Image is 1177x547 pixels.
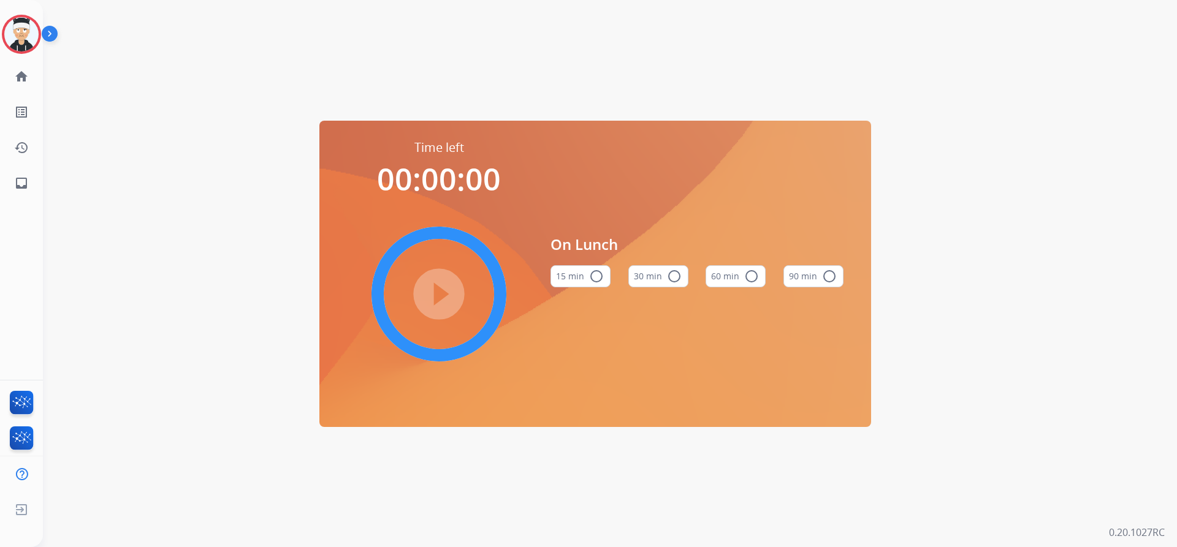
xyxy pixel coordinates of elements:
[14,69,29,84] mat-icon: home
[744,269,759,284] mat-icon: radio_button_unchecked
[667,269,682,284] mat-icon: radio_button_unchecked
[706,265,766,287] button: 60 min
[822,269,837,284] mat-icon: radio_button_unchecked
[14,176,29,191] mat-icon: inbox
[4,17,39,51] img: avatar
[1109,525,1165,540] p: 0.20.1027RC
[550,265,611,287] button: 15 min
[377,158,501,200] span: 00:00:00
[14,140,29,155] mat-icon: history
[589,269,604,284] mat-icon: radio_button_unchecked
[783,265,844,287] button: 90 min
[414,139,464,156] span: Time left
[628,265,688,287] button: 30 min
[550,233,844,255] span: On Lunch
[14,105,29,119] mat-icon: list_alt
